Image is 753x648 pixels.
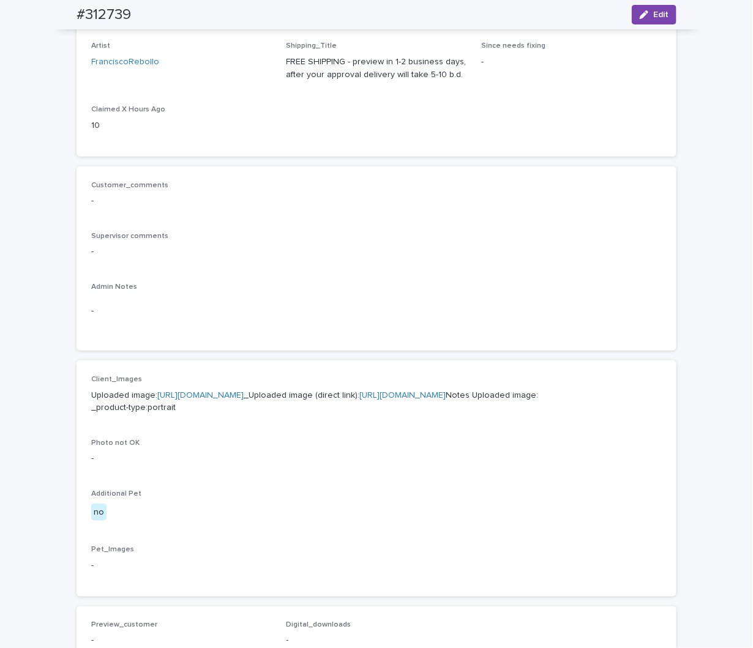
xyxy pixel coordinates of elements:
span: Supervisor comments [91,233,168,240]
span: Since needs fixing [481,42,545,50]
span: Digital_downloads [287,622,351,629]
button: Edit [632,5,676,24]
p: 10 [91,119,272,132]
span: Client_Images [91,376,142,383]
div: no [91,504,107,521]
span: Shipping_Title [287,42,337,50]
p: FREE SHIPPING - preview in 1-2 business days, after your approval delivery will take 5-10 b.d. [287,56,467,81]
p: - [91,195,662,207]
span: Artist [91,42,110,50]
p: - [91,635,272,647]
h2: #312739 [77,6,131,24]
p: - [91,452,662,465]
span: Additional Pet [91,490,141,497]
p: - [481,56,662,69]
span: Preview_customer [91,622,157,629]
p: - [91,305,662,318]
a: [URL][DOMAIN_NAME] [359,391,446,400]
a: FranciscoRebollo [91,56,159,69]
p: - [91,245,662,258]
span: Admin Notes [91,283,137,291]
span: Claimed X Hours Ago [91,106,165,113]
p: - [287,635,467,647]
a: [URL][DOMAIN_NAME] [157,391,244,400]
span: Photo not OK [91,439,140,447]
span: Edit [653,10,669,19]
span: Pet_Images [91,546,134,553]
span: Customer_comments [91,182,168,189]
p: Uploaded image: _Uploaded image (direct link): Notes Uploaded image: _product-type:portrait [91,389,662,415]
p: - [91,559,662,572]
